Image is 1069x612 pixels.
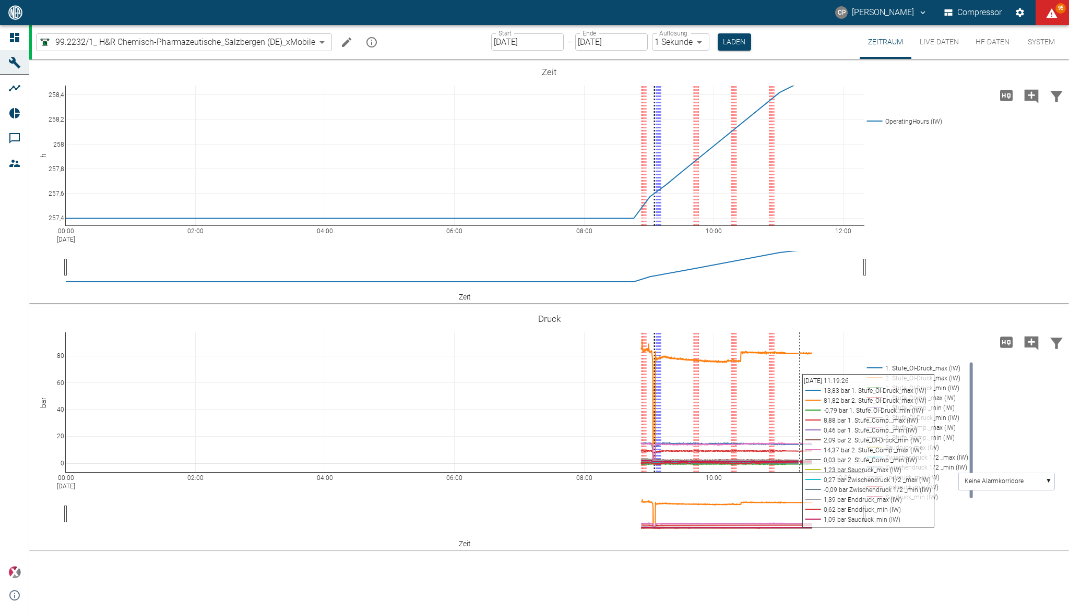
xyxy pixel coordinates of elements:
[835,6,848,19] div: CP
[336,32,357,53] button: Machine bearbeiten
[575,33,648,51] input: DD.MM.YYYY
[55,36,315,48] span: 99.2232/1_ H&R Chemisch-Pharmazeutische_Salzbergen (DE)_xMobile
[361,32,382,53] button: mission info
[942,3,1004,22] button: Compressor
[1011,3,1029,22] button: Einstellungen
[860,25,911,59] button: Zeitraum
[659,29,687,38] label: Auflösung
[965,477,1024,485] text: Keine Alarmkorridore
[1044,329,1069,356] button: Daten filtern
[583,29,596,38] label: Ende
[491,33,564,51] input: DD.MM.YYYY
[1055,3,1066,14] span: 95
[8,566,21,579] img: Xplore Logo
[1019,329,1044,356] button: Kommentar hinzufügen
[1018,25,1065,59] button: System
[1044,82,1069,109] button: Daten filtern
[39,36,315,49] a: 99.2232/1_ H&R Chemisch-Pharmazeutische_Salzbergen (DE)_xMobile
[7,5,23,19] img: logo
[718,33,751,51] button: Laden
[652,33,709,51] div: 1 Sekunde
[994,337,1019,346] span: Hohe Auflösung
[994,90,1019,100] span: Hohe Auflösung
[498,29,512,38] label: Start
[567,36,572,48] p: –
[911,25,967,59] button: Live-Daten
[967,25,1018,59] button: HF-Daten
[1019,82,1044,109] button: Kommentar hinzufügen
[834,3,929,22] button: christoph.palm@neuman-esser.com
